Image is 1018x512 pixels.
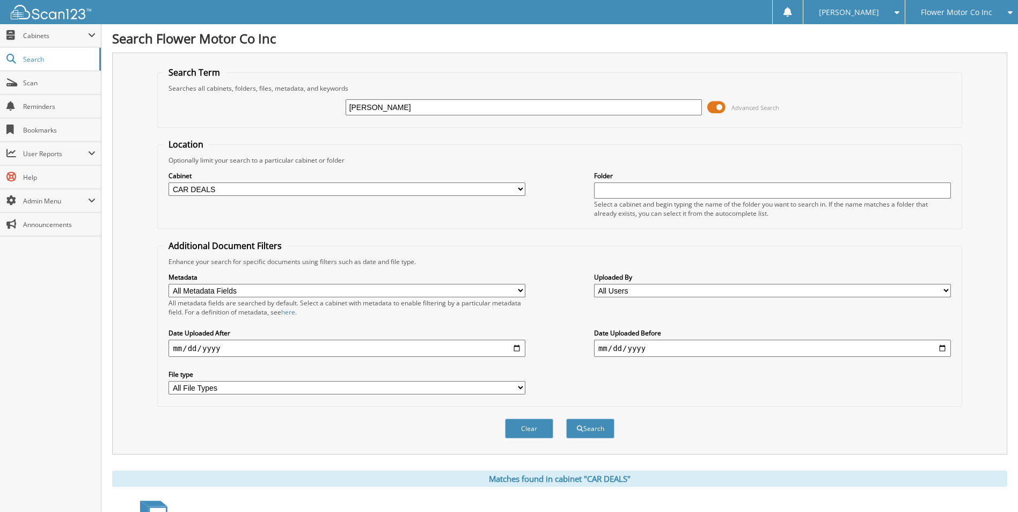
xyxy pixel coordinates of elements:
legend: Additional Document Filters [163,240,287,252]
span: Scan [23,78,96,87]
a: here [281,308,295,317]
button: Search [566,419,614,438]
span: Search [23,55,94,64]
span: [PERSON_NAME] [819,9,879,16]
label: Metadata [169,273,525,282]
label: Date Uploaded After [169,328,525,338]
div: Matches found in cabinet "CAR DEALS" [112,471,1007,487]
label: Uploaded By [594,273,951,282]
label: Cabinet [169,171,525,180]
span: User Reports [23,149,88,158]
legend: Search Term [163,67,225,78]
button: Clear [505,419,553,438]
div: Enhance your search for specific documents using filters such as date and file type. [163,257,956,266]
legend: Location [163,138,209,150]
input: start [169,340,525,357]
span: Cabinets [23,31,88,40]
span: Advanced Search [731,104,779,112]
div: Optionally limit your search to a particular cabinet or folder [163,156,956,165]
input: end [594,340,951,357]
span: Bookmarks [23,126,96,135]
span: Reminders [23,102,96,111]
span: Flower Motor Co Inc [921,9,992,16]
span: Admin Menu [23,196,88,206]
label: File type [169,370,525,379]
div: Searches all cabinets, folders, files, metadata, and keywords [163,84,956,93]
label: Date Uploaded Before [594,328,951,338]
h1: Search Flower Motor Co Inc [112,30,1007,47]
div: All metadata fields are searched by default. Select a cabinet with metadata to enable filtering b... [169,298,525,317]
span: Announcements [23,220,96,229]
img: scan123-logo-white.svg [11,5,91,19]
span: Help [23,173,96,182]
div: Select a cabinet and begin typing the name of the folder you want to search in. If the name match... [594,200,951,218]
label: Folder [594,171,951,180]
